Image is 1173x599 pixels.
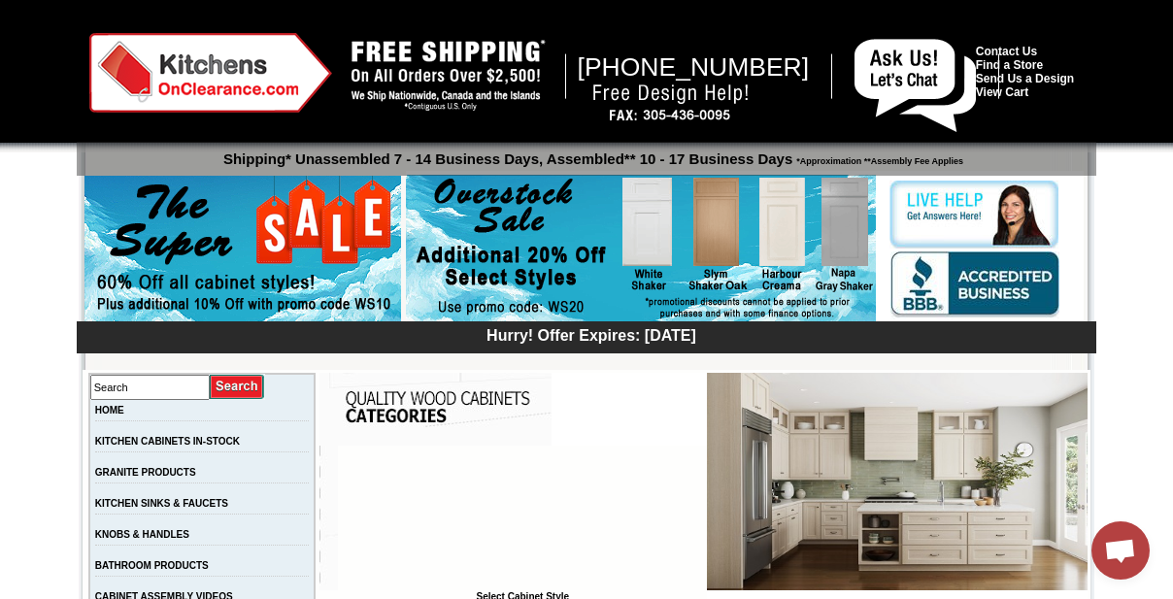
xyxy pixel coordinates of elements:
img: Beachwood Oak Shaker [707,373,1088,590]
a: KITCHEN CABINETS IN-STOCK [95,436,240,447]
span: *Approximation **Assembly Fee Applies [792,151,963,166]
a: BATHROOM PRODUCTS [95,560,209,571]
a: Open chat [1091,521,1150,580]
img: Kitchens on Clearance Logo [89,33,332,113]
a: GRANITE PRODUCTS [95,467,196,478]
input: Submit [210,374,265,400]
div: Hurry! Offer Expires: [DATE] [86,324,1096,345]
a: Contact Us [976,45,1037,58]
p: Shipping* Unassembled 7 - 14 Business Days, Assembled** 10 - 17 Business Days [86,142,1096,167]
a: Send Us a Design [976,72,1074,85]
a: HOME [95,405,124,416]
iframe: Browser incompatible [338,446,707,591]
a: View Cart [976,85,1028,99]
a: Find a Store [976,58,1043,72]
a: KITCHEN SINKS & FAUCETS [95,498,228,509]
span: [PHONE_NUMBER] [578,52,810,82]
a: KNOBS & HANDLES [95,529,189,540]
